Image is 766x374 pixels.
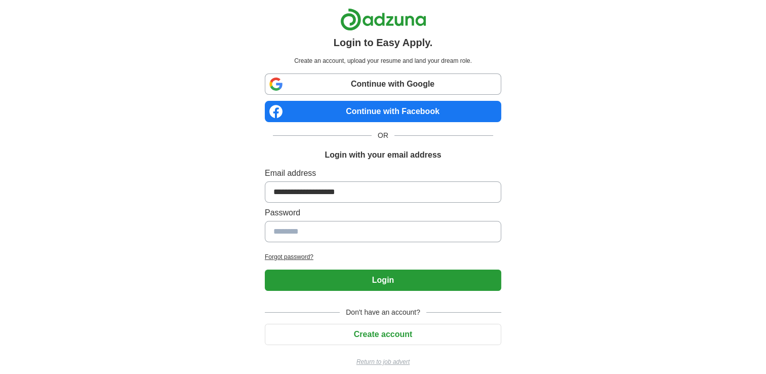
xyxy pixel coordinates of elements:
a: Create account [265,330,501,339]
a: Forgot password? [265,252,501,261]
h1: Login with your email address [325,149,441,161]
p: Create an account, upload your resume and land your dream role. [267,56,499,65]
span: Don't have an account? [340,307,426,318]
button: Login [265,270,501,291]
img: Adzuna logo [340,8,426,31]
label: Password [265,207,501,219]
a: Return to job advert [265,357,501,366]
span: OR [372,130,394,141]
a: Continue with Google [265,73,501,95]
a: Continue with Facebook [265,101,501,122]
label: Email address [265,167,501,179]
h1: Login to Easy Apply. [334,35,433,50]
button: Create account [265,324,501,345]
